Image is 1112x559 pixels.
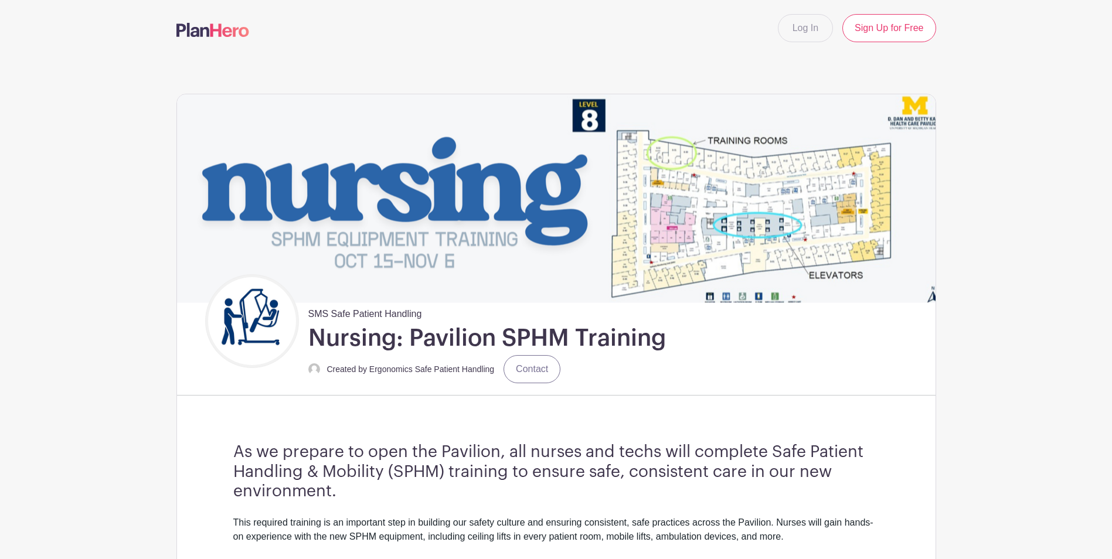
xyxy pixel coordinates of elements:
[778,14,833,42] a: Log In
[176,23,249,37] img: logo-507f7623f17ff9eddc593b1ce0a138ce2505c220e1c5a4e2b4648c50719b7d32.svg
[233,516,879,558] div: This required training is an important step in building our safety culture and ensuring consisten...
[327,364,495,374] small: Created by Ergonomics Safe Patient Handling
[842,14,936,42] a: Sign Up for Free
[308,363,320,375] img: default-ce2991bfa6775e67f084385cd625a349d9dcbb7a52a09fb2fda1e96e2d18dcdb.png
[308,302,422,321] span: SMS Safe Patient Handling
[504,355,560,383] a: Contact
[177,94,936,302] img: event_banner_9715.png
[308,323,666,353] h1: Nursing: Pavilion SPHM Training
[208,277,296,365] img: Untitled%20design.png
[233,442,879,502] h3: As we prepare to open the Pavilion, all nurses and techs will complete Safe Patient Handling & Mo...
